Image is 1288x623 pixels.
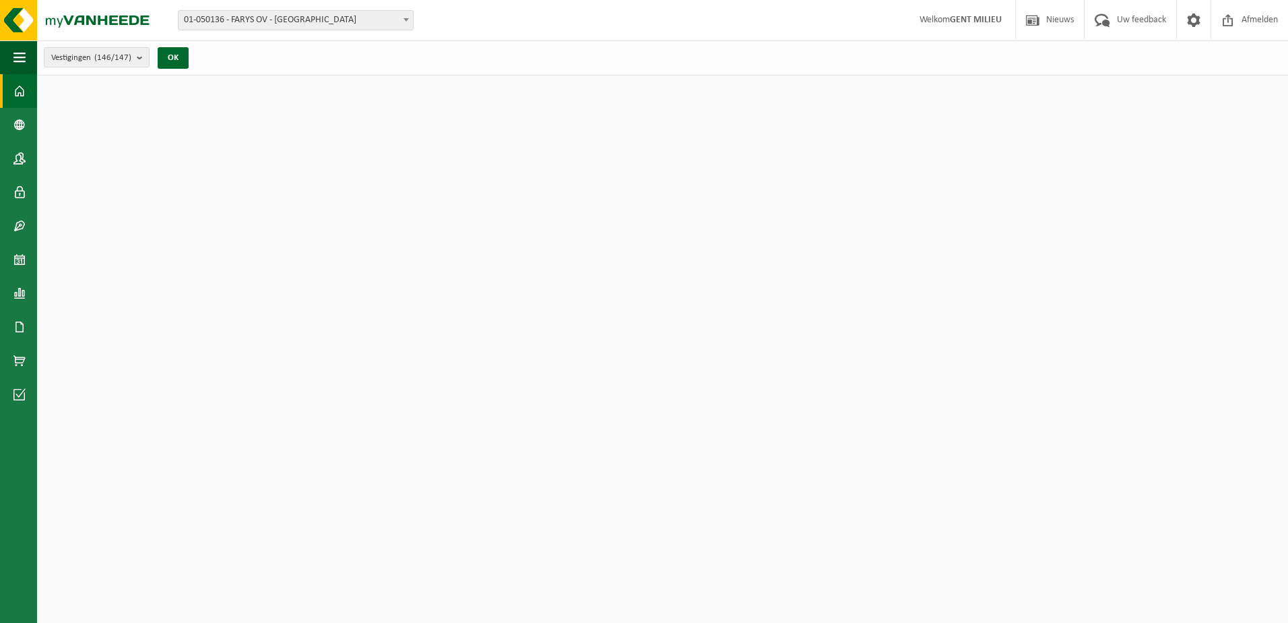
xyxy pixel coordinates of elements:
span: 01-050136 - FARYS OV - GENT [178,10,414,30]
button: OK [158,47,189,69]
span: Vestigingen [51,48,131,68]
span: 01-050136 - FARYS OV - GENT [179,11,413,30]
count: (146/147) [94,53,131,62]
button: Vestigingen(146/147) [44,47,150,67]
strong: GENT MILIEU [950,15,1002,25]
